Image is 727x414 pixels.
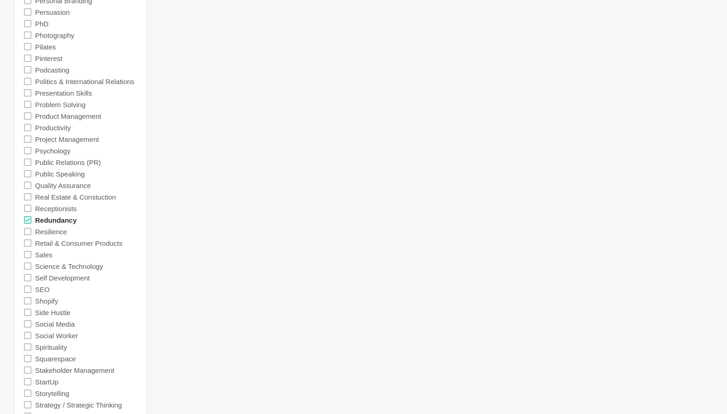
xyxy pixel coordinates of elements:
[35,318,75,329] label: Social Media
[35,237,122,249] label: Retail & Consumer Products
[35,6,70,18] label: Persuasion
[35,168,85,179] label: Public Speaking
[35,133,99,145] label: Project Management
[35,98,85,110] label: Problem Solving
[35,225,67,237] label: Resilience
[35,87,92,98] label: Presentation Skills
[35,122,71,133] label: Productivity
[35,341,67,353] label: Spirituality
[35,249,53,260] label: Sales
[35,18,48,29] label: PhD
[35,41,56,52] label: Pilates
[35,329,78,341] label: Social Worker
[35,364,114,376] label: Stakeholder Management
[35,179,91,191] label: Quality Assurance
[35,110,101,122] label: Product Management
[35,260,103,272] label: Science & Technology
[35,202,77,214] label: Receptionists
[35,272,90,283] label: Self Development
[35,52,62,64] label: Pinterest
[35,214,77,225] label: Redundancy
[35,156,101,168] label: Public Relations (PR)
[35,29,74,41] label: Photography
[35,353,76,364] label: Squarespace
[35,191,116,202] label: Real Estate & Constuction
[35,399,122,410] label: Strategy / Strategic Thinking
[35,145,71,156] label: Psychology
[35,283,50,295] label: SEO
[35,75,134,87] label: Politics & International Relations
[35,295,58,306] label: Shopify
[35,376,59,387] label: StartUp
[35,387,69,399] label: Storytelling
[35,306,71,318] label: Side Hustle
[35,64,69,75] label: Podcasting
